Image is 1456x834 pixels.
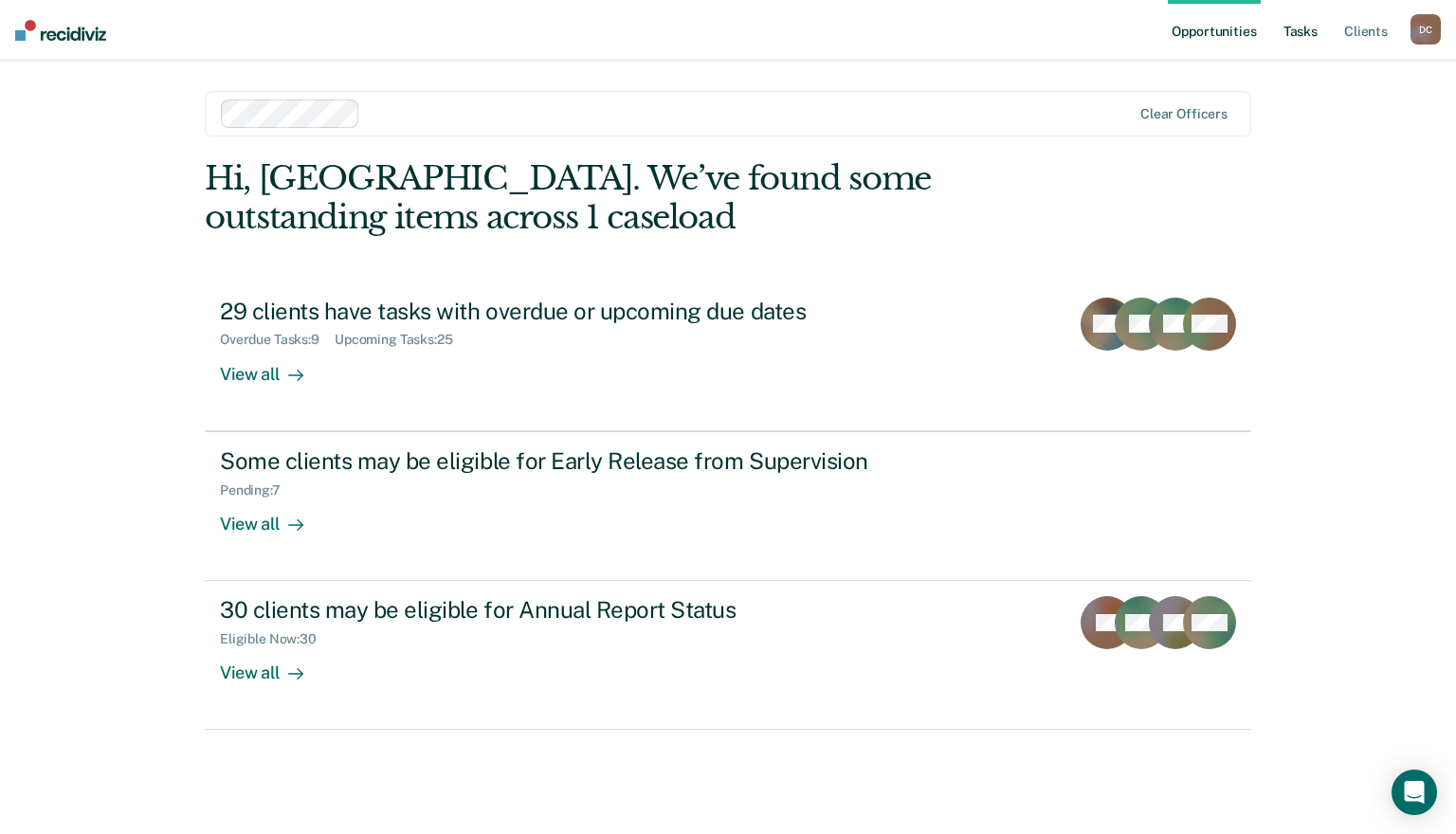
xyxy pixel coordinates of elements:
[335,332,468,348] div: Upcoming Tasks : 25
[1410,14,1441,45] div: D C
[220,298,885,325] div: 29 clients have tasks with overdue or upcoming due dates
[220,447,885,475] div: Some clients may be eligible for Early Release from Supervision
[205,431,1251,581] a: Some clients may be eligible for Early Release from SupervisionPending:7View all
[220,348,326,385] div: View all
[205,282,1251,431] a: 29 clients have tasks with overdue or upcoming due datesOverdue Tasks:9Upcoming Tasks:25View all
[220,596,885,624] div: 30 clients may be eligible for Annual Report Status
[205,159,1042,237] div: Hi, [GEOGRAPHIC_DATA]. We’ve found some outstanding items across 1 caseload
[220,647,326,684] div: View all
[220,332,335,348] div: Overdue Tasks : 9
[220,482,296,499] div: Pending : 7
[205,581,1251,730] a: 30 clients may be eligible for Annual Report StatusEligible Now:30View all
[15,20,106,41] img: Recidiviz
[1410,14,1441,45] button: DC
[220,498,326,535] div: View all
[220,631,332,647] div: Eligible Now : 30
[1140,106,1228,122] div: Clear officers
[1392,770,1437,815] div: Open Intercom Messenger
